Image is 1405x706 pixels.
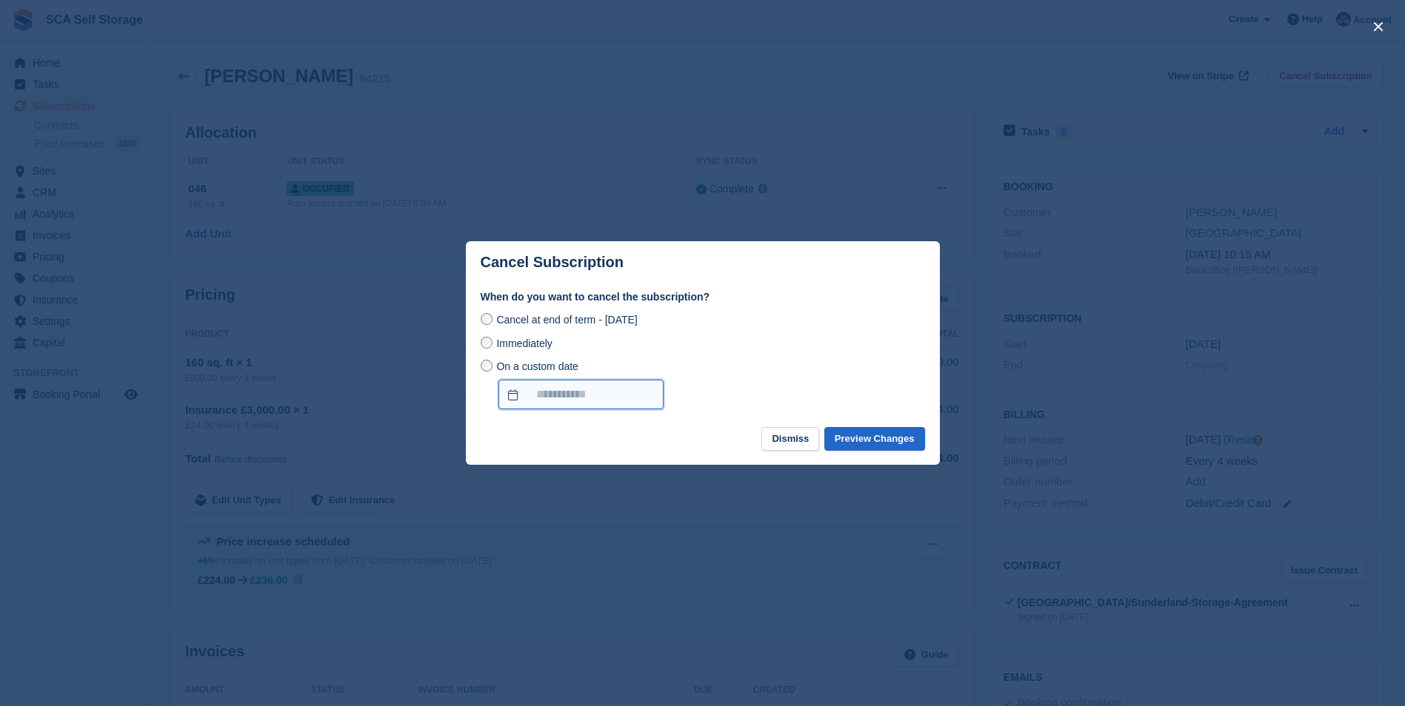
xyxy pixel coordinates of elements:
span: Immediately [496,337,552,349]
input: Immediately [481,337,493,349]
input: On a custom date [481,360,493,372]
span: On a custom date [496,360,578,372]
input: Cancel at end of term - [DATE] [481,313,493,325]
span: Cancel at end of term - [DATE] [496,314,637,326]
button: Preview Changes [824,427,925,451]
button: close [1366,15,1390,38]
button: Dismiss [761,427,819,451]
p: Cancel Subscription [481,254,624,271]
label: When do you want to cancel the subscription? [481,289,925,305]
input: On a custom date [498,380,664,409]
